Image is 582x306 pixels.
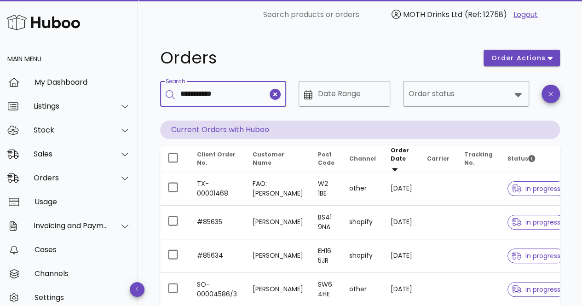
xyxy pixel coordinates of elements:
span: Order Date [391,146,409,162]
span: Channel [349,155,376,162]
div: Listings [34,102,109,110]
td: TX-00001468 [190,172,245,206]
td: #85634 [190,239,245,273]
span: Post Code [318,150,334,167]
td: [PERSON_NAME] [245,239,311,273]
h1: Orders [160,50,473,66]
td: FAO: [PERSON_NAME] [245,172,311,206]
td: shopify [342,239,383,273]
td: W2 1BE [311,172,342,206]
td: shopify [342,206,383,239]
div: Usage [35,197,131,206]
td: [PERSON_NAME] [245,206,311,239]
span: in progress [512,185,560,192]
td: #85635 [190,206,245,239]
span: Carrier [427,155,449,162]
span: Status [507,155,535,162]
a: Logout [513,9,538,20]
span: (Ref: 12758) [465,9,507,20]
td: [DATE] [383,239,420,273]
th: Post Code [311,146,342,172]
span: in progress [512,286,560,293]
th: Status [500,146,572,172]
th: Customer Name [245,146,311,172]
div: Cases [35,245,131,254]
button: clear icon [270,89,281,100]
td: [DATE] [383,206,420,239]
td: other [342,172,383,206]
th: Carrier [420,146,457,172]
td: EH16 5JR [311,239,342,273]
th: Channel [342,146,383,172]
button: order actions [484,50,560,66]
span: Tracking No. [464,150,493,167]
p: Current Orders with Huboo [160,121,560,139]
td: BS41 9NA [311,206,342,239]
div: Invoicing and Payments [34,221,109,230]
div: My Dashboard [35,78,131,87]
label: Search [166,78,185,85]
span: Customer Name [253,150,284,167]
img: Huboo Logo [6,12,80,32]
span: in progress [512,219,560,225]
span: in progress [512,253,560,259]
span: MOTH Drinks Ltd [403,9,462,20]
div: Channels [35,269,131,278]
span: Client Order No. [197,150,236,167]
th: Client Order No. [190,146,245,172]
div: Stock [34,126,109,134]
div: Orders [34,173,109,182]
th: Tracking No. [457,146,500,172]
div: Sales [34,150,109,158]
div: Settings [35,293,131,302]
td: [DATE] [383,172,420,206]
span: order actions [491,53,546,63]
th: Order Date: Sorted descending. Activate to remove sorting. [383,146,420,172]
div: Order status [403,81,529,107]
